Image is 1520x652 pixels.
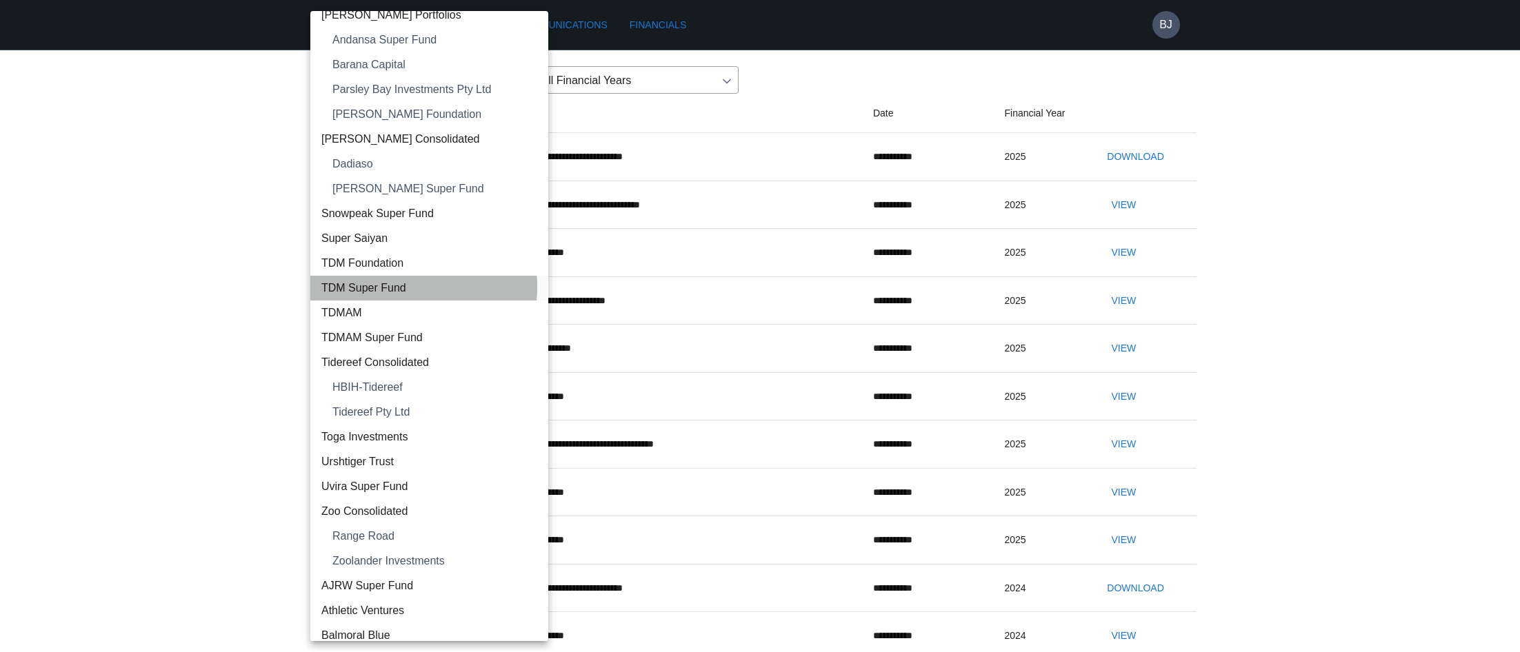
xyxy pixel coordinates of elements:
[321,354,537,371] span: Tidereef Consolidated
[332,57,537,73] span: Barana Capital
[332,32,537,48] span: Andansa Super Fund
[332,106,537,123] span: [PERSON_NAME] Foundation
[321,305,537,321] span: TDMAM
[321,627,537,644] span: Balmoral Blue
[321,230,537,247] span: Super Saiyan
[332,528,537,544] span: Range Road
[321,503,537,520] span: Zoo Consolidated
[321,280,537,296] span: TDM Super Fund
[332,379,537,396] span: HBIH-Tidereef
[321,602,537,619] span: Athletic Ventures
[321,131,537,147] span: [PERSON_NAME] Consolidated
[321,205,537,222] span: Snowpeak Super Fund
[332,404,537,420] span: Tidereef Pty Ltd
[321,578,537,594] span: AJRW Super Fund
[332,181,537,197] span: [PERSON_NAME] Super Fund
[321,454,537,470] span: Urshtiger Trust
[321,429,537,445] span: Toga Investments
[332,81,537,98] span: Parsley Bay Investments Pty Ltd
[321,329,537,346] span: TDMAM Super Fund
[321,255,537,272] span: TDM Foundation
[332,553,537,569] span: Zoolander Investments
[321,478,537,495] span: Uvira Super Fund
[321,7,537,23] span: [PERSON_NAME] Portfolios
[332,156,537,172] span: Dadiaso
